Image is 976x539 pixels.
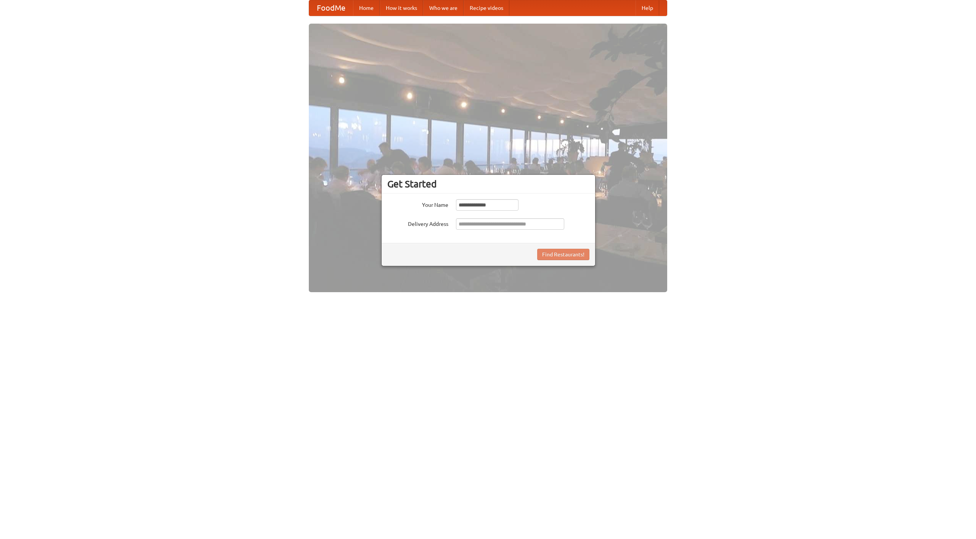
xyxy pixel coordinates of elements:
h3: Get Started [387,178,589,190]
label: Delivery Address [387,218,448,228]
a: Home [353,0,380,16]
a: Who we are [423,0,464,16]
a: Help [636,0,659,16]
a: How it works [380,0,423,16]
a: FoodMe [309,0,353,16]
a: Recipe videos [464,0,509,16]
button: Find Restaurants! [537,249,589,260]
label: Your Name [387,199,448,209]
